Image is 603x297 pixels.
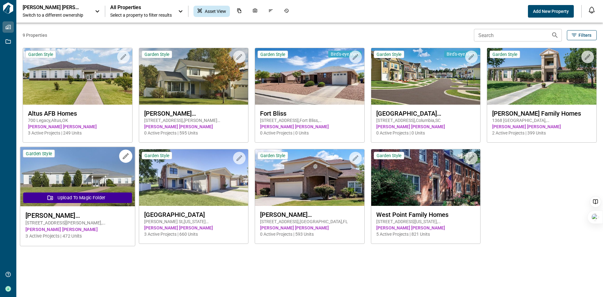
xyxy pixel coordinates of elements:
[144,231,243,237] span: 3 Active Projects | 660 Units
[28,117,127,124] span: 700 Legacy , Altus , OK
[23,32,471,38] span: 9 Properties
[255,48,364,105] img: property-asset
[23,192,132,203] button: Upload to Magic Folder
[371,48,481,105] img: property-asset
[110,12,172,18] span: Select a property to filter results
[26,151,52,157] span: Garden Style
[28,52,53,57] span: Garden Style
[447,51,475,57] span: Bird's-eye View
[492,52,517,57] span: Garden Style
[25,212,129,219] span: [PERSON_NAME][GEOGRAPHIC_DATA] Homes
[205,8,226,14] span: Asset View
[260,130,359,136] span: 0 Active Projects | 0 Units
[376,124,475,130] span: [PERSON_NAME] [PERSON_NAME]
[587,5,597,15] button: Open notification feed
[260,117,359,124] span: [STREET_ADDRESS] , Fort Bliss , [GEOGRAPHIC_DATA]
[28,130,127,136] span: 3 Active Projects | 249 Units
[25,220,129,226] span: [STREET_ADDRESS][PERSON_NAME] , [PERSON_NAME][GEOGRAPHIC_DATA] , [GEOGRAPHIC_DATA]
[144,117,243,124] span: [STREET_ADDRESS] , [PERSON_NAME][GEOGRAPHIC_DATA] , WA
[376,211,475,218] span: West Point Family Homes
[23,12,89,18] span: Switch to a different ownership
[23,48,132,105] img: property-asset
[376,231,475,237] span: 5 Active Projects | 821 Units
[492,110,591,117] span: [PERSON_NAME] Family Homes
[144,124,243,130] span: [PERSON_NAME] [PERSON_NAME]
[567,30,597,40] button: Filters
[280,6,293,17] div: Job History
[260,110,359,117] span: Fort Bliss
[144,110,243,117] span: [PERSON_NAME][GEOGRAPHIC_DATA]
[377,52,401,57] span: Garden Style
[260,153,285,158] span: Garden Style
[144,225,243,231] span: [PERSON_NAME] [PERSON_NAME]
[233,6,246,17] div: Documents
[144,211,243,218] span: [GEOGRAPHIC_DATA]
[533,8,569,14] span: Add New Property
[260,52,285,57] span: Garden Style
[193,6,230,17] div: Asset View
[264,6,277,17] div: Issues & Info
[249,6,261,17] div: Photos
[492,130,591,136] span: 2 Active Projects | 399 Units
[492,124,591,130] span: [PERSON_NAME] [PERSON_NAME]
[20,147,135,206] img: property-asset
[110,4,172,11] span: All Properties
[376,218,475,225] span: [STREET_ADDRESS][US_STATE] , [GEOGRAPHIC_DATA] , NY
[139,48,248,105] img: property-asset
[23,4,79,11] p: [PERSON_NAME] [PERSON_NAME]
[139,149,248,206] img: property-asset
[492,117,591,124] span: 1368 [GEOGRAPHIC_DATA] , [GEOGRAPHIC_DATA] , AZ
[144,130,243,136] span: 0 Active Projects | 595 Units
[255,149,364,206] img: property-asset
[144,153,169,158] span: Garden Style
[487,48,596,105] img: property-asset
[371,149,481,206] img: property-asset
[260,218,359,225] span: [STREET_ADDRESS] , [GEOGRAPHIC_DATA] , FL
[579,32,591,38] span: Filters
[144,52,169,57] span: Garden Style
[376,110,475,117] span: [GEOGRAPHIC_DATA][PERSON_NAME]
[528,5,574,18] button: Add New Property
[144,218,243,225] span: [PERSON_NAME] St , [US_STATE][GEOGRAPHIC_DATA] , OK
[376,117,475,124] span: [STREET_ADDRESS] , Columbia , SC
[549,29,561,41] button: Search properties
[260,225,359,231] span: [PERSON_NAME] [PERSON_NAME]
[260,124,359,130] span: [PERSON_NAME] [PERSON_NAME]
[377,153,401,158] span: Garden Style
[25,226,129,233] span: [PERSON_NAME] [PERSON_NAME]
[331,51,359,57] span: Bird's-eye View
[260,211,359,218] span: [PERSON_NAME][GEOGRAPHIC_DATA]
[376,225,475,231] span: [PERSON_NAME] [PERSON_NAME]
[260,231,359,237] span: 0 Active Projects | 593 Units
[376,130,475,136] span: 0 Active Projects | 0 Units
[28,124,127,130] span: [PERSON_NAME] [PERSON_NAME]
[25,233,129,239] span: 3 Active Projects | 472 Units
[28,110,127,117] span: Altus AFB Homes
